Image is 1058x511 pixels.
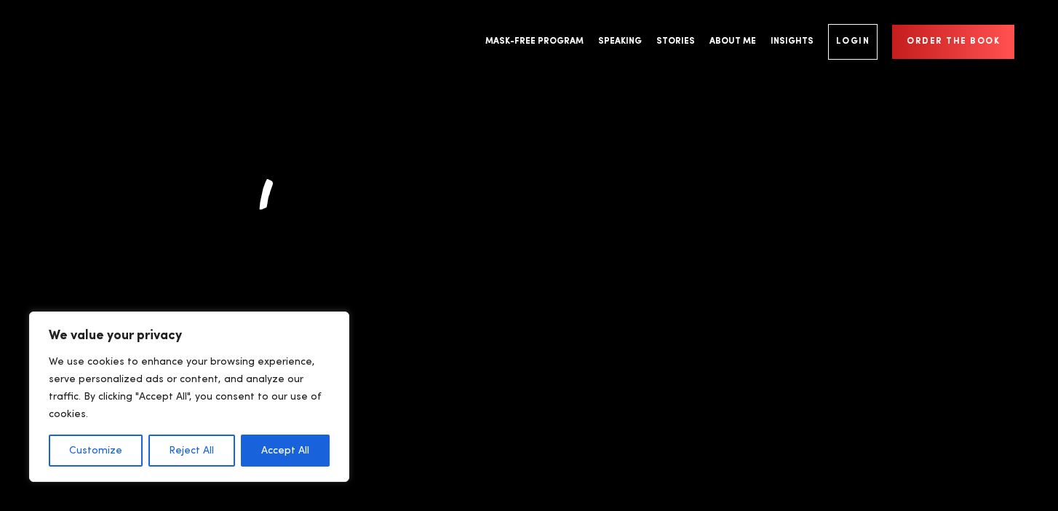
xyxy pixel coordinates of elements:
[49,353,330,423] p: We use cookies to enhance your browsing experience, serve personalized ads or content, and analyz...
[49,327,330,344] p: We value your privacy
[763,15,821,69] a: Insights
[148,435,234,467] button: Reject All
[44,28,131,57] a: Company Logo Company Logo
[591,15,649,69] a: Speaking
[478,15,591,69] a: Mask-Free Program
[241,435,330,467] button: Accept All
[702,15,763,69] a: About Me
[258,171,271,211] span: I
[29,312,349,482] div: We value your privacy
[828,24,878,60] a: Login
[892,25,1014,59] a: Order the book
[649,15,702,69] a: Stories
[49,435,143,467] button: Customize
